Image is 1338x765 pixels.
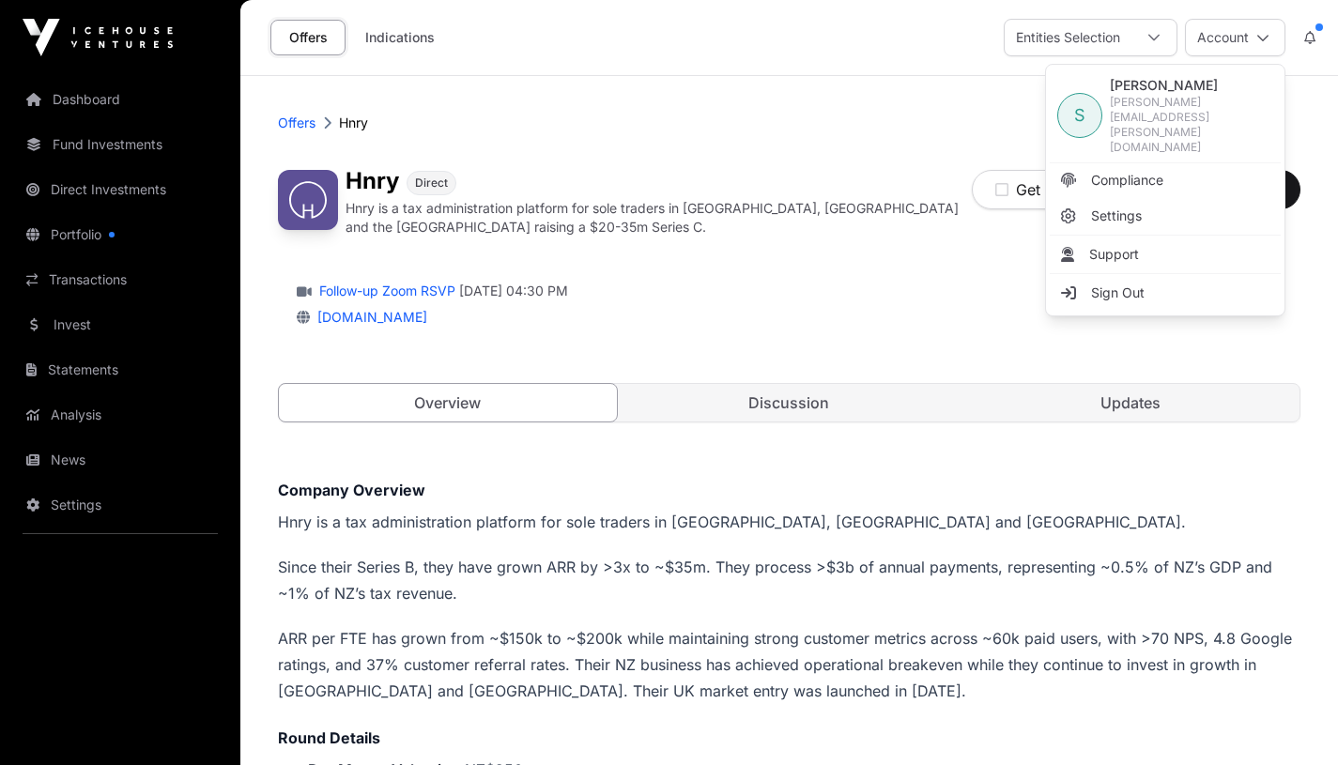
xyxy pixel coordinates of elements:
a: Direct Investments [15,169,225,210]
h1: Hnry [346,170,399,195]
p: Hnry [339,114,368,132]
span: Sign Out [1091,283,1145,302]
a: Indications [353,20,447,55]
iframe: Chat Widget [1244,675,1338,765]
button: Account [1185,19,1285,56]
a: [DOMAIN_NAME] [310,309,427,325]
a: Settings [15,484,225,526]
a: Compliance [1050,163,1281,197]
li: Support [1050,237,1281,271]
img: Hnry [278,170,338,230]
strong: Round Details [278,728,380,747]
span: Direct [415,176,448,191]
span: [PERSON_NAME][EMAIL_ADDRESS][PERSON_NAME][DOMAIN_NAME] [1110,95,1273,155]
span: [PERSON_NAME] [1110,76,1273,95]
a: Statements [15,349,225,390]
p: Since their Series B, they have grown ARR by >3x to ~$35m. They process >$3b of annual payments, ... [278,554,1300,606]
a: Offers [270,20,346,55]
a: Discussion [621,384,959,421]
span: Settings [1091,207,1142,225]
a: Dashboard [15,79,225,120]
a: Updates [961,384,1300,421]
nav: Tabs [279,384,1300,421]
a: Analysis [15,394,225,436]
span: Support [1089,245,1139,264]
p: ARR per FTE has grown from ~$150k to ~$200k while maintaining strong customer metrics across ~60k... [278,625,1300,704]
a: News [15,439,225,481]
a: Overview [278,383,618,422]
p: Hnry is a tax administration platform for sole traders in [GEOGRAPHIC_DATA], [GEOGRAPHIC_DATA] an... [278,509,1300,535]
a: Follow-up Zoom RSVP [315,282,455,300]
li: Sign Out [1050,276,1281,310]
span: [DATE] 04:30 PM [459,282,568,300]
img: Icehouse Ventures Logo [23,19,173,56]
span: S [1074,102,1085,129]
p: Hnry is a tax administration platform for sole traders in [GEOGRAPHIC_DATA], [GEOGRAPHIC_DATA] an... [346,199,972,237]
a: Transactions [15,259,225,300]
button: Get Updates [972,170,1128,209]
a: Fund Investments [15,124,225,165]
a: Portfolio [15,214,225,255]
a: Offers [278,114,315,132]
a: Invest [15,304,225,345]
strong: Company Overview [278,481,425,499]
span: Compliance [1091,171,1163,190]
a: Settings [1050,199,1281,233]
div: Entities Selection [1005,20,1131,55]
